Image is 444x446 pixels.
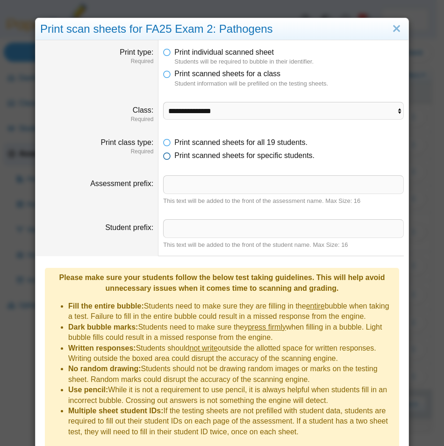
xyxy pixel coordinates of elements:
[40,58,153,65] dfn: Required
[174,48,274,56] span: Print individual scanned sheet
[306,302,325,310] u: entire
[68,385,394,406] li: While it is not a requirement to use pencil, it is always helpful when students fill in an incorr...
[68,344,136,352] b: Written responses:
[174,151,315,159] span: Print scanned sheets for specific students.
[68,323,138,331] b: Dark bubble marks:
[389,21,404,37] a: Close
[133,106,153,114] label: Class
[68,406,394,437] li: If the testing sheets are not prefilled with student data, students are required to fill out thei...
[90,180,153,187] label: Assessment prefix
[105,223,153,231] label: Student prefix
[174,58,404,66] dfn: Students will be required to bubble in their identifier.
[36,18,408,40] div: Print scan sheets for FA25 Exam 2: Pathogens
[59,273,385,292] b: Please make sure your students follow the below test taking guidelines. This will help avoid unne...
[68,343,394,364] li: Students should outside the allotted space for written responses. Writing outside the boxed area ...
[100,138,153,146] label: Print class type
[68,322,394,343] li: Students need to make sure they when filling in a bubble. Light bubble fills could result in a mi...
[68,386,108,394] b: Use pencil:
[68,364,394,385] li: Students should not be drawing random images or marks on the testing sheet. Random marks could di...
[163,241,404,249] div: This text will be added to the front of the student name. Max Size: 16
[248,323,286,331] u: press firmly
[174,138,308,146] span: Print scanned sheets for all 19 students.
[163,197,404,205] div: This text will be added to the front of the assessment name. Max Size: 16
[189,344,217,352] u: not write
[120,48,153,56] label: Print type
[174,79,404,88] dfn: Student information will be prefilled on the testing sheets.
[40,115,153,123] dfn: Required
[40,148,153,156] dfn: Required
[68,365,141,373] b: No random drawing:
[68,407,164,415] b: Multiple sheet student IDs:
[68,301,394,322] li: Students need to make sure they are filling in the bubble when taking a test. Failure to fill in ...
[174,70,280,78] span: Print scanned sheets for a class
[68,302,144,310] b: Fill the entire bubble:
